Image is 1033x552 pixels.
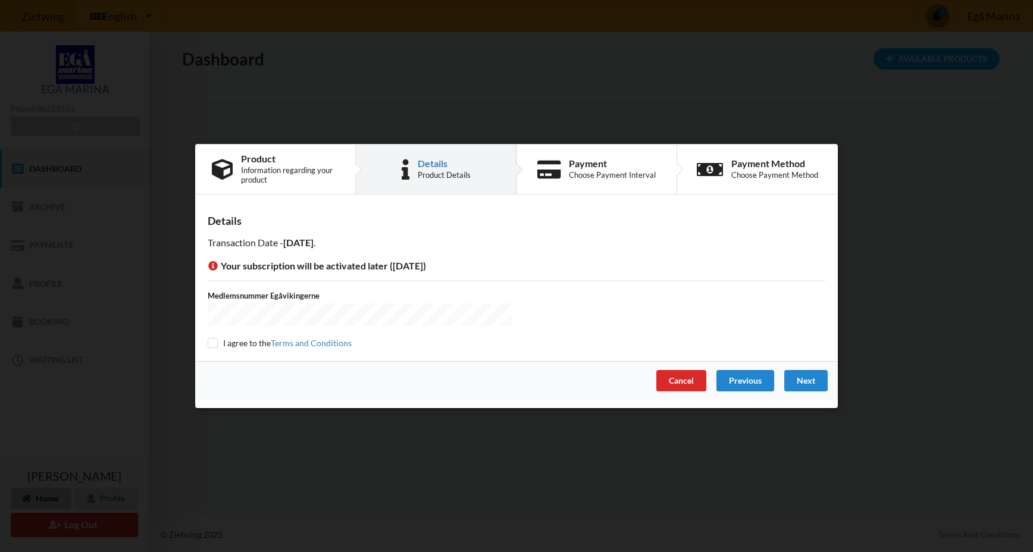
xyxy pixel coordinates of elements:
label: Medlemsnummer Egåvikingerne [208,290,512,301]
div: Next [784,370,828,391]
div: Previous [716,370,774,391]
div: Information regarding your product [241,165,339,184]
div: Cancel [656,370,706,391]
div: Product Details [418,170,471,180]
span: Your subscription will be activated later ([DATE]) [208,259,426,271]
div: Product [241,154,339,164]
a: Terms and Conditions [271,338,352,348]
div: Payment [569,159,656,168]
b: [DATE] [283,237,314,248]
div: Payment Method [731,159,818,168]
div: Choose Payment Method [731,170,818,180]
div: Details [418,159,471,168]
p: Transaction Date - . [208,236,825,250]
div: Choose Payment Interval [569,170,656,180]
div: Details [208,214,825,227]
label: I agree to the [208,338,352,348]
